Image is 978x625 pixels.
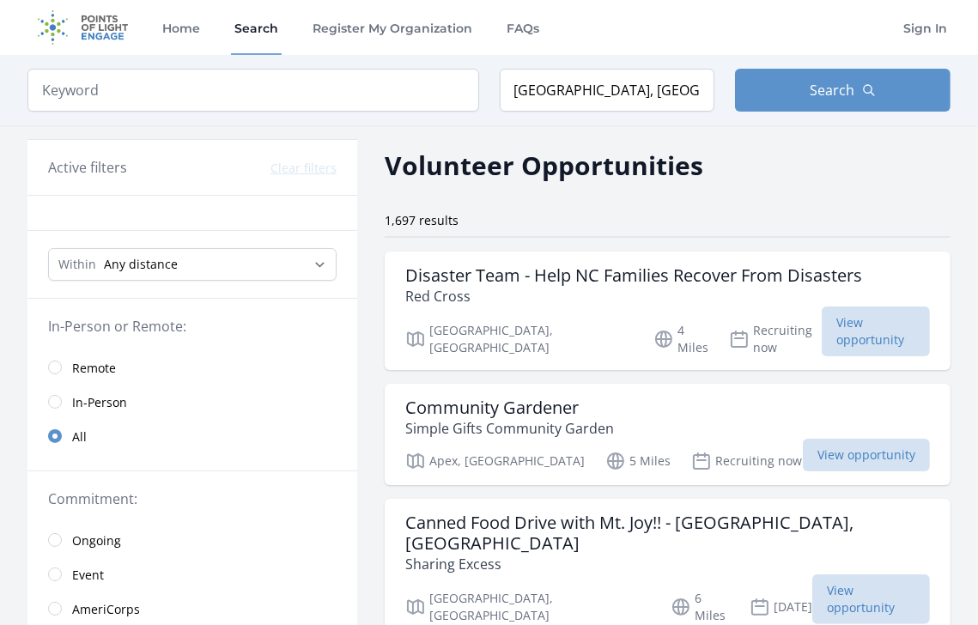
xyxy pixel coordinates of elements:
input: Keyword [27,69,479,112]
p: Sharing Excess [405,554,930,574]
span: In-Person [72,394,127,411]
span: View opportunity [812,574,930,624]
span: All [72,428,87,446]
h3: Active filters [48,157,127,178]
a: Ongoing [27,523,357,557]
span: 1,697 results [385,212,459,228]
h3: Canned Food Drive with Mt. Joy!! - [GEOGRAPHIC_DATA], [GEOGRAPHIC_DATA] [405,513,930,554]
p: 6 Miles [671,590,729,624]
a: All [27,419,357,453]
legend: In-Person or Remote: [48,316,337,337]
p: Simple Gifts Community Garden [405,418,614,439]
a: Remote [27,350,357,385]
p: Recruiting now [691,451,802,471]
p: [GEOGRAPHIC_DATA], [GEOGRAPHIC_DATA] [405,590,650,624]
button: Clear filters [270,160,337,177]
h3: Community Gardener [405,397,614,418]
p: [DATE] [750,590,812,624]
p: Recruiting now [729,322,822,356]
span: AmeriCorps [72,601,140,618]
select: Search Radius [48,248,337,281]
span: Remote [72,360,116,377]
a: Community Gardener Simple Gifts Community Garden Apex, [GEOGRAPHIC_DATA] 5 Miles Recruiting now V... [385,384,951,485]
h2: Volunteer Opportunities [385,146,703,185]
p: [GEOGRAPHIC_DATA], [GEOGRAPHIC_DATA] [405,322,633,356]
a: In-Person [27,385,357,419]
span: Event [72,567,104,584]
span: Ongoing [72,532,121,549]
span: Search [811,80,855,100]
button: Search [735,69,951,112]
span: View opportunity [822,306,930,356]
h3: Disaster Team - Help NC Families Recover From Disasters [405,265,862,286]
a: Disaster Team - Help NC Families Recover From Disasters Red Cross [GEOGRAPHIC_DATA], [GEOGRAPHIC_... [385,252,951,370]
p: Red Cross [405,286,862,306]
p: 4 Miles [653,322,708,356]
span: View opportunity [803,439,930,471]
p: Apex, [GEOGRAPHIC_DATA] [405,451,585,471]
input: Location [500,69,715,112]
p: 5 Miles [605,451,671,471]
legend: Commitment: [48,488,337,509]
a: Event [27,557,357,592]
